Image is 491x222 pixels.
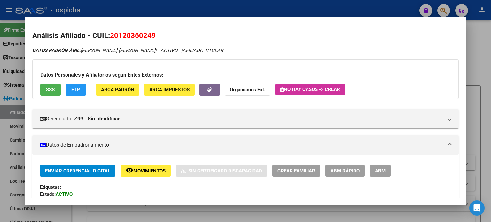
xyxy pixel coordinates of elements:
button: ABM Rápido [325,165,365,177]
mat-panel-title: Gerenciador: [40,115,443,123]
button: Organismos Ext. [225,84,270,96]
button: FTP [66,84,86,96]
mat-icon: remove_red_eye [126,166,133,174]
button: ARCA Padrón [96,84,139,96]
span: FTP [71,87,80,93]
h2: Análisis Afiliado - CUIL: [32,30,459,41]
span: 20120360249 [110,31,156,40]
strong: DATOS PADRÓN ÁGIL: [32,48,81,53]
strong: Estado: [40,191,56,197]
button: No hay casos -> Crear [275,84,345,95]
span: ABM Rápido [331,168,360,174]
i: | ACTIVO | [32,48,223,53]
button: ARCA Impuestos [144,84,195,96]
mat-expansion-panel-header: Datos de Empadronamiento [32,135,459,155]
mat-expansion-panel-header: Gerenciador:Z99 - Sin Identificar [32,109,459,128]
strong: Organismos Ext. [230,87,265,93]
span: Crear Familiar [277,168,315,174]
span: Enviar Credencial Digital [45,168,110,174]
button: ABM [370,165,391,177]
span: ARCA Impuestos [149,87,190,93]
h3: Datos Personales y Afiliatorios según Entes Externos: [40,71,451,79]
strong: Etiquetas: [40,184,61,190]
span: Sin Certificado Discapacidad [188,168,262,174]
button: SSS [40,84,61,96]
div: Open Intercom Messenger [469,200,485,216]
span: ARCA Padrón [101,87,134,93]
strong: Z99 - Sin Identificar [74,115,120,123]
button: Crear Familiar [272,165,320,177]
button: Enviar Credencial Digital [40,165,115,177]
span: [PERSON_NAME] [PERSON_NAME] [32,48,155,53]
span: No hay casos -> Crear [280,87,340,92]
span: ABM [375,168,386,174]
span: Movimientos [133,168,166,174]
mat-panel-title: Datos de Empadronamiento [40,141,443,149]
span: AFILIADO TITULAR [183,48,223,53]
span: SSS [46,87,55,93]
button: Movimientos [121,165,171,177]
button: Sin Certificado Discapacidad [176,165,267,177]
strong: ACTIVO [56,191,73,197]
